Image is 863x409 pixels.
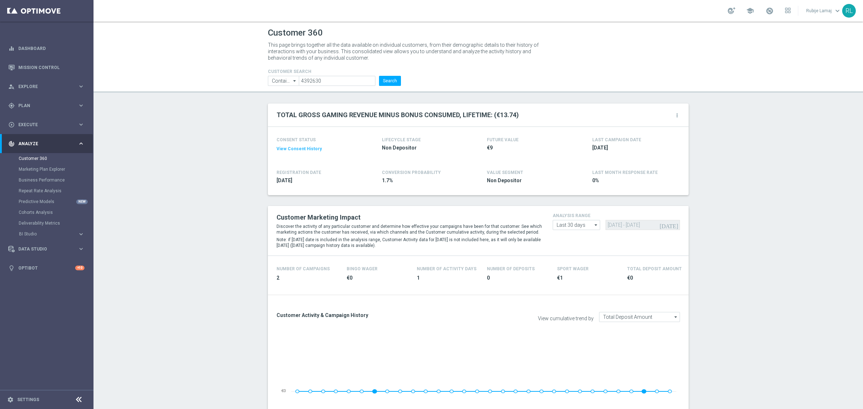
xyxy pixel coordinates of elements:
[8,65,85,70] button: Mission Control
[277,224,542,235] p: Discover the activity of any particular customer and determine how effective your campaigns have ...
[78,245,85,252] i: keyboard_arrow_right
[8,102,78,109] div: Plan
[8,246,78,252] div: Data Studio
[627,266,682,271] h4: Total Deposit Amount
[19,196,93,207] div: Predictive Models
[19,229,93,239] div: BI Studio
[19,156,75,161] a: Customer 360
[746,7,754,15] span: school
[17,397,39,402] a: Settings
[19,185,93,196] div: Repeat Rate Analysis
[277,275,338,281] span: 2
[805,5,842,16] a: Rubije Lamajkeyboard_arrow_down
[277,237,542,248] p: Note: if [DATE] date is included in the analysis range, Customer Activity data for [DATE] is not ...
[18,84,78,89] span: Explore
[8,121,78,128] div: Execute
[18,247,78,251] span: Data Studio
[382,170,441,175] span: CONVERSION PROBABILITY
[76,199,88,204] div: NEW
[627,275,689,281] span: €0
[277,312,473,318] h3: Customer Activity & Campaign History
[277,111,519,119] h2: TOTAL GROSS GAMING REVENUE MINUS BONUS CONSUMED, LIFETIME: (€13.74)
[379,76,401,86] button: Search
[8,83,78,90] div: Explore
[19,175,93,185] div: Business Performance
[487,144,571,151] span: €9
[8,141,15,147] i: track_changes
[417,275,478,281] span: 1
[8,84,85,89] button: person_search Explore keyboard_arrow_right
[557,275,618,281] span: €1
[19,166,75,172] a: Marketing Plan Explorer
[78,102,85,109] i: keyboard_arrow_right
[592,144,676,151] span: 2025-09-14
[487,275,548,281] span: 0
[268,69,401,74] h4: CUSTOMER SEARCH
[593,220,600,230] i: arrow_drop_down
[19,153,93,164] div: Customer 360
[8,258,85,277] div: Optibot
[8,265,85,271] button: lightbulb Optibot +10
[672,312,680,322] i: arrow_drop_down
[277,213,542,222] h2: Customer Marketing Impact
[78,121,85,128] i: keyboard_arrow_right
[19,232,70,236] span: BI Studio
[538,316,594,322] label: View cumulative trend by
[592,137,641,142] h4: LAST CAMPAIGN DATE
[8,39,85,58] div: Dashboard
[8,265,15,271] i: lightbulb
[268,42,545,61] p: This page brings together all the data available on individual customers, from their demographic ...
[19,232,78,236] div: BI Studio
[557,266,589,271] h4: Sport Wager
[268,28,689,38] h1: Customer 360
[487,170,523,175] h4: VALUE SEGMENT
[277,137,361,142] h4: CONSENT STATUS
[8,83,15,90] i: person_search
[19,188,75,194] a: Repeat Rate Analysis
[592,170,658,175] span: LAST MONTH RESPONSE RATE
[19,207,93,218] div: Cohorts Analysis
[674,112,680,118] i: more_vert
[8,121,15,128] i: play_circle_outline
[19,164,93,175] div: Marketing Plan Explorer
[268,76,299,86] input: Contains
[291,76,298,86] i: arrow_drop_down
[553,213,680,218] h4: analysis range
[277,266,330,271] h4: Number of Campaigns
[18,39,85,58] a: Dashboard
[299,76,375,86] input: Enter CID, Email, name or phone
[18,123,78,127] span: Execute
[18,142,78,146] span: Analyze
[78,140,85,147] i: keyboard_arrow_right
[19,210,75,215] a: Cohorts Analysis
[8,58,85,77] div: Mission Control
[18,258,75,277] a: Optibot
[282,389,286,393] text: €0
[347,275,408,281] span: €0
[8,103,85,109] button: gps_fixed Plan keyboard_arrow_right
[19,199,75,204] a: Predictive Models
[8,45,15,52] i: equalizer
[8,46,85,51] button: equalizer Dashboard
[277,170,321,175] h4: REGISTRATION DATE
[19,218,93,229] div: Deliverability Metrics
[347,266,378,271] h4: Bingo Wager
[8,141,78,147] div: Analyze
[8,141,85,147] button: track_changes Analyze keyboard_arrow_right
[8,246,85,252] button: Data Studio keyboard_arrow_right
[78,83,85,90] i: keyboard_arrow_right
[19,231,85,237] button: BI Studio keyboard_arrow_right
[19,177,75,183] a: Business Performance
[78,231,85,238] i: keyboard_arrow_right
[18,58,85,77] a: Mission Control
[487,137,519,142] h4: FUTURE VALUE
[75,266,85,270] div: +10
[18,104,78,108] span: Plan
